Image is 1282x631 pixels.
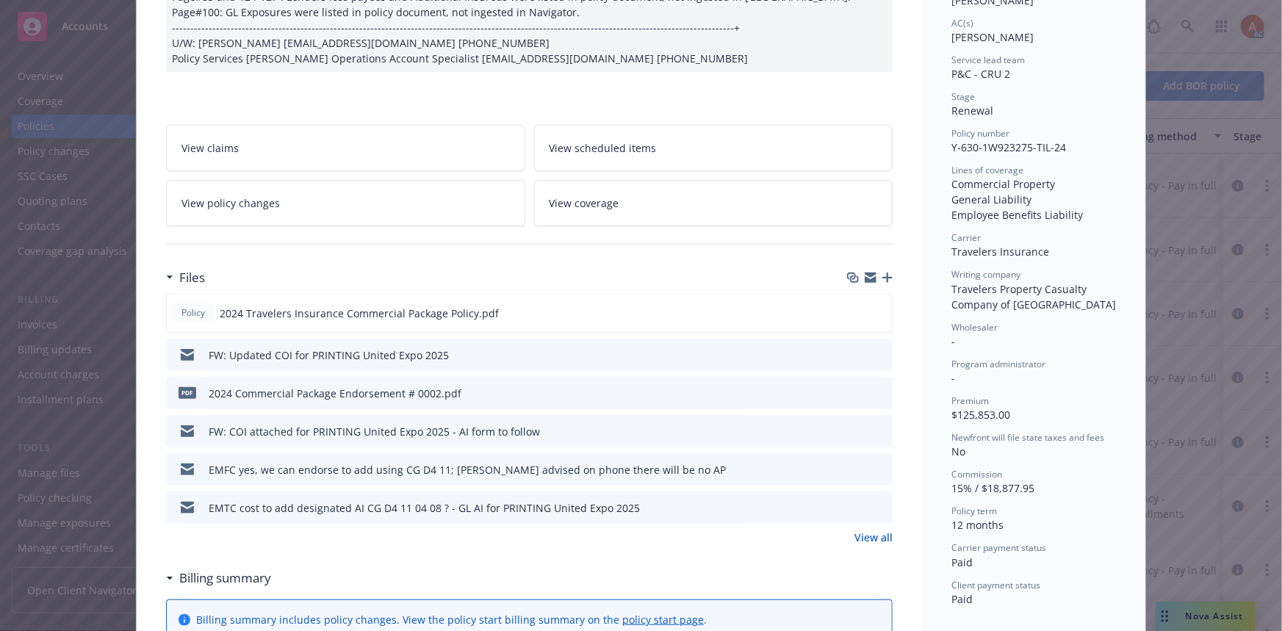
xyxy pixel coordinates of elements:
[873,306,886,321] button: preview file
[550,195,619,211] span: View coverage
[209,424,540,439] div: FW: COI attached for PRINTING United Expo 2025 - AI form to follow
[951,127,1009,140] span: Policy number
[209,347,449,363] div: FW: Updated COI for PRINTING United Expo 2025
[209,500,640,516] div: EMTC cost to add designated AI CG D4 11 04 08 ? - GL AI for PRINTING United Expo 2025
[850,500,862,516] button: download file
[196,612,707,627] div: Billing summary includes policy changes. View the policy start billing summary on the .
[951,431,1104,444] span: Newfront will file state taxes and fees
[951,408,1010,422] span: $125,853.00
[534,180,893,226] a: View coverage
[209,462,726,477] div: EMFC yes, we can endorse to add using CG D4 11; [PERSON_NAME] advised on phone there will be no AP
[874,347,887,363] button: preview file
[951,54,1025,66] span: Service lead team
[951,541,1046,554] span: Carrier payment status
[166,569,271,588] div: Billing summary
[951,394,989,407] span: Premium
[951,334,955,348] span: -
[951,245,1049,259] span: Travelers Insurance
[951,17,973,29] span: AC(s)
[951,321,998,333] span: Wholesaler
[951,518,1004,532] span: 12 months
[951,231,981,244] span: Carrier
[622,613,704,627] a: policy start page
[166,125,525,171] a: View claims
[951,104,993,118] span: Renewal
[951,140,1066,154] span: Y-630-1W923275-TIL-24
[209,386,461,401] div: 2024 Commercial Package Endorsement # 0002.pdf
[181,140,239,156] span: View claims
[874,500,887,516] button: preview file
[850,424,862,439] button: download file
[850,386,862,401] button: download file
[874,424,887,439] button: preview file
[951,579,1040,591] span: Client payment status
[951,176,1116,192] div: Commercial Property
[874,462,887,477] button: preview file
[951,481,1034,495] span: 15% / $18,877.95
[550,140,657,156] span: View scheduled items
[951,30,1034,44] span: [PERSON_NAME]
[166,180,525,226] a: View policy changes
[951,444,965,458] span: No
[874,386,887,401] button: preview file
[951,268,1020,281] span: Writing company
[951,207,1116,223] div: Employee Benefits Liability
[951,282,1116,311] span: Travelers Property Casualty Company of [GEOGRAPHIC_DATA]
[951,371,955,385] span: -
[179,268,205,287] h3: Files
[850,462,862,477] button: download file
[534,125,893,171] a: View scheduled items
[179,569,271,588] h3: Billing summary
[179,306,208,320] span: Policy
[850,347,862,363] button: download file
[951,592,973,606] span: Paid
[951,555,973,569] span: Paid
[951,67,1010,81] span: P&C - CRU 2
[849,306,861,321] button: download file
[854,530,893,545] a: View all
[951,505,997,517] span: Policy term
[220,306,499,321] span: 2024 Travelers Insurance Commercial Package Policy.pdf
[179,387,196,398] span: pdf
[951,468,1002,480] span: Commission
[166,268,205,287] div: Files
[951,164,1023,176] span: Lines of coverage
[181,195,280,211] span: View policy changes
[951,90,975,103] span: Stage
[951,358,1045,370] span: Program administrator
[951,192,1116,207] div: General Liability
